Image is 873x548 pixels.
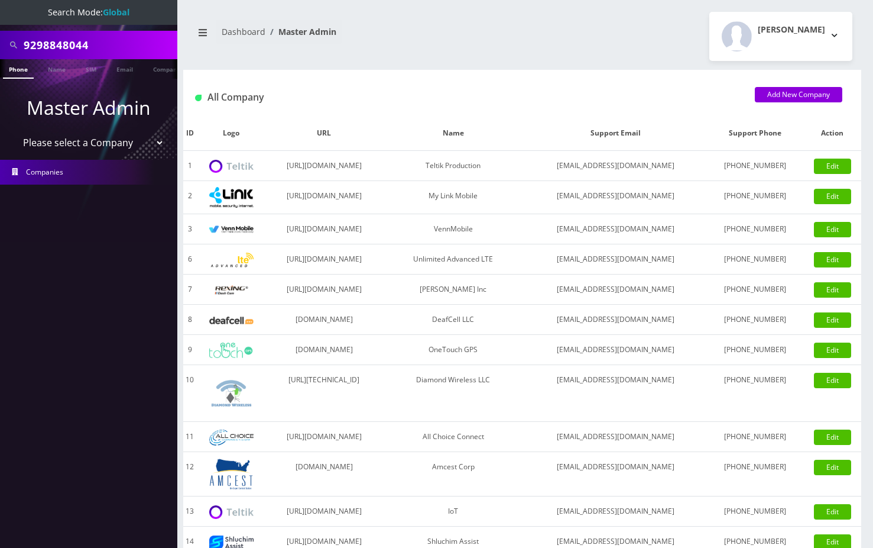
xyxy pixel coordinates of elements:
[814,189,851,204] a: Edit
[24,34,174,56] input: Search All Companies
[382,305,524,335] td: DeafCell LLC
[80,59,102,78] a: SIM
[48,7,129,18] span: Search Mode:
[524,214,706,244] td: [EMAIL_ADDRESS][DOMAIN_NAME]
[183,151,197,181] td: 1
[382,365,524,422] td: Diamond Wireless LLC
[209,225,254,234] img: VennMobile
[524,244,706,275] td: [EMAIL_ADDRESS][DOMAIN_NAME]
[758,25,825,35] h2: [PERSON_NAME]
[266,497,382,527] td: [URL][DOMAIN_NAME]
[382,116,524,151] th: Name
[3,59,34,79] a: Phone
[266,365,382,422] td: [URL][TECHNICAL_ID]
[266,116,382,151] th: URL
[266,181,382,214] td: [URL][DOMAIN_NAME]
[382,151,524,181] td: Teltik Production
[183,365,197,422] td: 10
[195,95,202,101] img: All Company
[707,422,803,452] td: [PHONE_NUMBER]
[382,422,524,452] td: All Choice Connect
[707,365,803,422] td: [PHONE_NUMBER]
[524,151,706,181] td: [EMAIL_ADDRESS][DOMAIN_NAME]
[707,214,803,244] td: [PHONE_NUMBER]
[814,460,851,475] a: Edit
[524,335,706,365] td: [EMAIL_ADDRESS][DOMAIN_NAME]
[183,244,197,275] td: 6
[382,214,524,244] td: VennMobile
[183,452,197,497] td: 12
[524,275,706,305] td: [EMAIL_ADDRESS][DOMAIN_NAME]
[524,305,706,335] td: [EMAIL_ADDRESS][DOMAIN_NAME]
[183,335,197,365] td: 9
[183,305,197,335] td: 8
[707,244,803,275] td: [PHONE_NUMBER]
[814,430,851,445] a: Edit
[707,181,803,214] td: [PHONE_NUMBER]
[755,87,842,102] a: Add New Company
[524,181,706,214] td: [EMAIL_ADDRESS][DOMAIN_NAME]
[707,497,803,527] td: [PHONE_NUMBER]
[209,343,254,358] img: OneTouch GPS
[814,343,851,358] a: Edit
[814,312,851,328] a: Edit
[814,159,851,174] a: Edit
[183,181,197,214] td: 2
[266,214,382,244] td: [URL][DOMAIN_NAME]
[524,365,706,422] td: [EMAIL_ADDRESS][DOMAIN_NAME]
[266,305,382,335] td: [DOMAIN_NAME]
[42,59,72,78] a: Name
[192,20,514,53] nav: breadcrumb
[814,222,851,237] a: Edit
[183,497,197,527] td: 13
[265,25,336,38] li: Master Admin
[111,59,139,78] a: Email
[707,116,803,151] th: Support Phone
[209,187,254,208] img: My Link Mobile
[266,452,382,497] td: [DOMAIN_NAME]
[195,92,737,103] h1: All Company
[382,275,524,305] td: [PERSON_NAME] Inc
[183,116,197,151] th: ID
[814,504,851,520] a: Edit
[209,505,254,519] img: IoT
[524,497,706,527] td: [EMAIL_ADDRESS][DOMAIN_NAME]
[26,167,63,177] span: Companies
[266,335,382,365] td: [DOMAIN_NAME]
[524,422,706,452] td: [EMAIL_ADDRESS][DOMAIN_NAME]
[709,12,852,61] button: [PERSON_NAME]
[382,244,524,275] td: Unlimited Advanced LTE
[814,282,851,298] a: Edit
[524,452,706,497] td: [EMAIL_ADDRESS][DOMAIN_NAME]
[147,59,187,78] a: Company
[707,335,803,365] td: [PHONE_NUMBER]
[814,252,851,267] a: Edit
[222,26,265,37] a: Dashboard
[209,253,254,267] img: Unlimited Advanced LTE
[382,452,524,497] td: Amcest Corp
[382,497,524,527] td: IoT
[707,275,803,305] td: [PHONE_NUMBER]
[382,335,524,365] td: OneTouch GPS
[183,214,197,244] td: 3
[707,305,803,335] td: [PHONE_NUMBER]
[524,116,706,151] th: Support Email
[266,275,382,305] td: [URL][DOMAIN_NAME]
[183,422,197,452] td: 11
[209,317,254,324] img: DeafCell LLC
[803,116,861,151] th: Action
[209,430,254,446] img: All Choice Connect
[382,181,524,214] td: My Link Mobile
[209,160,254,173] img: Teltik Production
[209,285,254,296] img: Rexing Inc
[209,371,254,415] img: Diamond Wireless LLC
[209,458,254,490] img: Amcest Corp
[103,7,129,18] strong: Global
[266,244,382,275] td: [URL][DOMAIN_NAME]
[707,452,803,497] td: [PHONE_NUMBER]
[266,151,382,181] td: [URL][DOMAIN_NAME]
[197,116,266,151] th: Logo
[266,422,382,452] td: [URL][DOMAIN_NAME]
[707,151,803,181] td: [PHONE_NUMBER]
[183,275,197,305] td: 7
